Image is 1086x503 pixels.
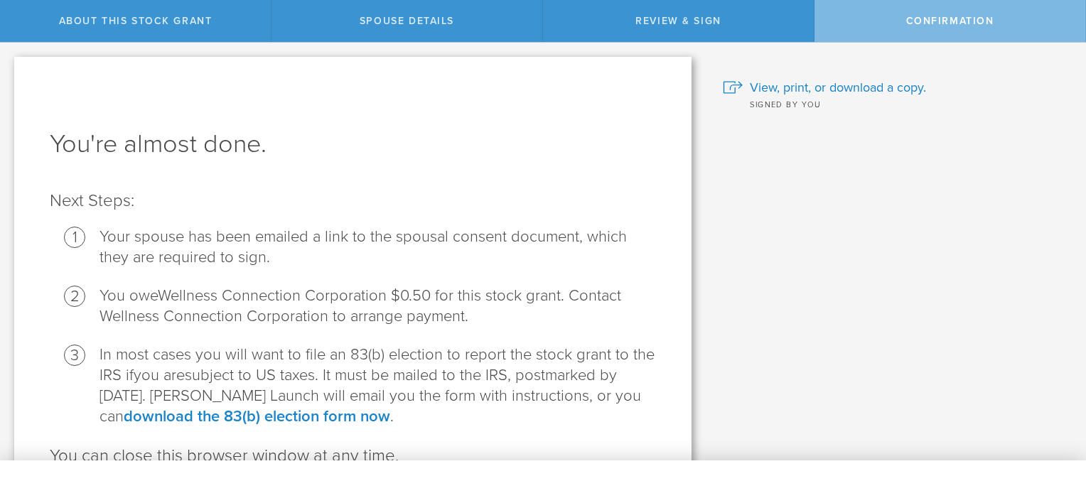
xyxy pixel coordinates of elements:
h1: You're almost done. [50,127,656,161]
span: Spouse Details [360,15,454,27]
p: You can close this browser window at any time. [50,445,656,467]
li: In most cases you will want to file an 83(b) election to report the stock grant to the IRS if sub... [100,345,656,427]
span: you are [134,366,185,384]
span: About this stock grant [59,15,213,27]
span: Review & Sign [635,15,721,27]
li: Wellness Connection Corporation $0.50 for this stock grant. Contact Wellness Connection Corporati... [100,286,656,327]
a: download the 83(b) election form now [124,407,390,426]
span: You owe [100,286,158,305]
li: Your spouse has been emailed a link to the spousal consent document, which they are required to s... [100,227,656,268]
iframe: Chat Widget [1015,392,1086,460]
div: Signed by you [723,97,1065,111]
p: Next Steps: [50,190,656,212]
span: View, print, or download a copy. [750,78,926,97]
span: Confirmation [906,15,994,27]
